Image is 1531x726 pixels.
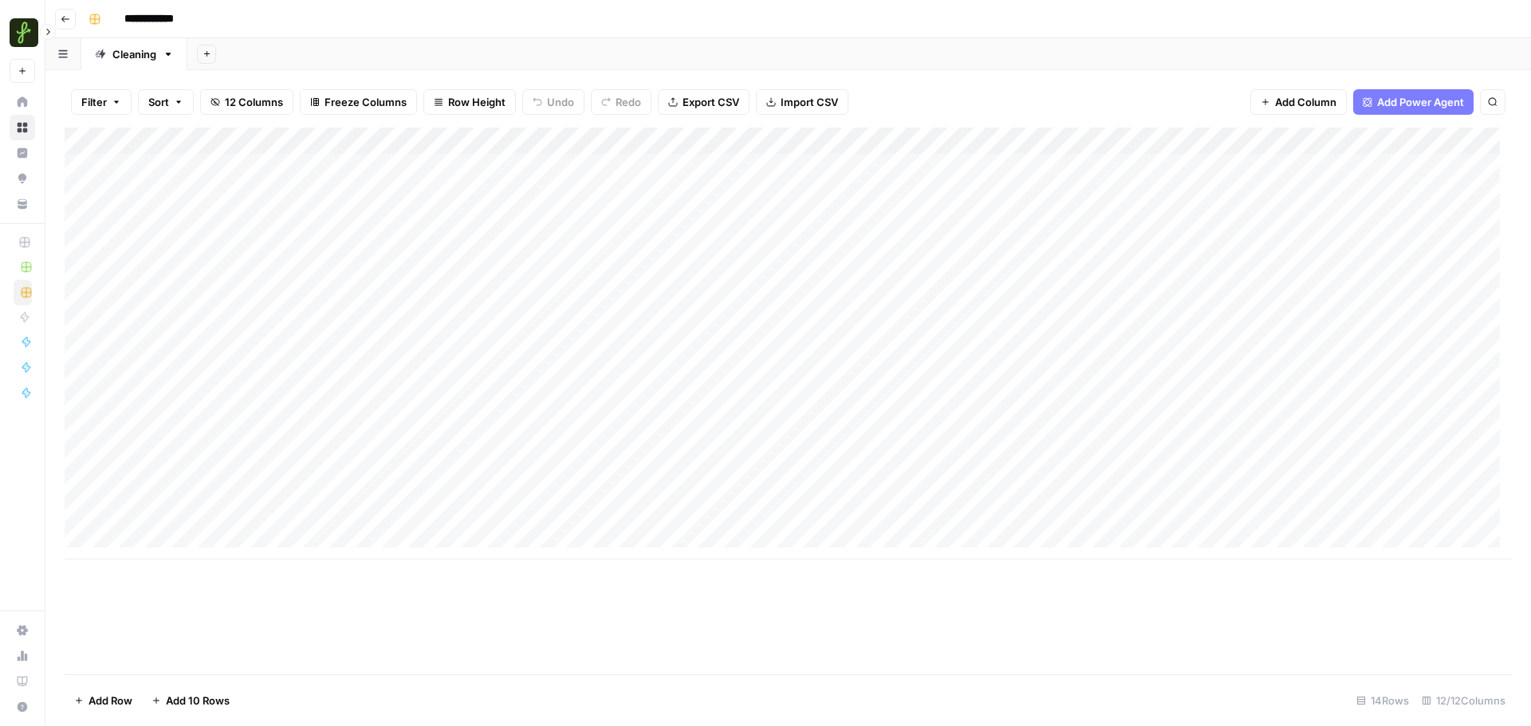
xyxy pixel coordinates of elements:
span: Import CSV [781,94,838,110]
button: Add Column [1250,89,1347,115]
button: Undo [522,89,584,115]
span: Add 10 Rows [166,693,230,708]
span: Add Column [1275,94,1336,110]
span: Freeze Columns [325,94,407,110]
button: Redo [591,89,651,115]
span: Add Row [89,693,132,708]
a: Opportunities [10,166,35,191]
button: Help + Support [10,694,35,720]
a: Learning Hub [10,669,35,694]
span: Sort [148,94,169,110]
span: 12 Columns [225,94,283,110]
div: 12/12 Columns [1415,688,1512,713]
a: Home [10,89,35,115]
button: Filter [71,89,132,115]
span: Filter [81,94,107,110]
button: Export CSV [658,89,750,115]
button: Workspace: Findigs [10,13,35,53]
button: Row Height [423,89,516,115]
button: Sort [138,89,194,115]
span: Add Power Agent [1377,94,1464,110]
img: Findigs Logo [10,18,38,47]
button: Add Row [65,688,142,713]
button: 12 Columns [200,89,293,115]
div: Cleaning [112,46,156,62]
a: Cleaning [81,38,187,70]
button: Freeze Columns [300,89,417,115]
a: Browse [10,115,35,140]
span: Export CSV [683,94,739,110]
span: Row Height [448,94,506,110]
a: Usage [10,643,35,669]
a: Insights [10,140,35,166]
button: Import CSV [756,89,848,115]
span: Redo [616,94,641,110]
div: 14 Rows [1350,688,1415,713]
a: Your Data [10,191,35,217]
button: Add Power Agent [1353,89,1474,115]
button: Add 10 Rows [142,688,239,713]
span: Undo [547,94,574,110]
a: Settings [10,618,35,643]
